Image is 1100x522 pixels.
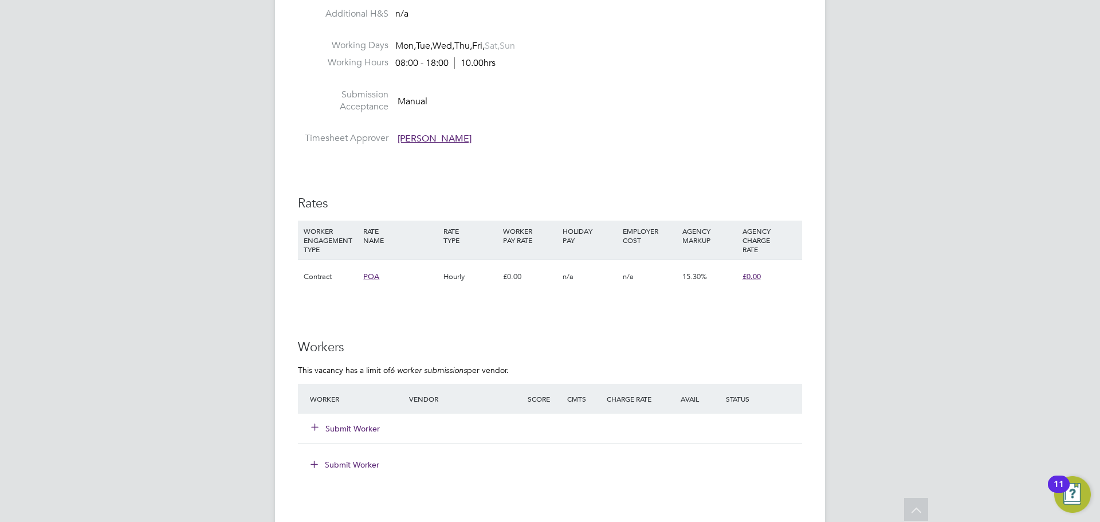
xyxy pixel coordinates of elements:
[302,456,388,474] button: Submit Worker
[298,8,388,20] label: Additional H&S
[312,423,380,434] button: Submit Worker
[500,221,560,250] div: WORKER PAY RATE
[298,195,802,212] h3: Rates
[433,40,454,52] span: Wed,
[406,388,525,409] div: Vendor
[360,221,440,250] div: RATE NAME
[620,221,679,250] div: EMPLOYER COST
[723,388,802,409] div: Status
[398,95,427,107] span: Manual
[679,221,739,250] div: AGENCY MARKUP
[395,8,408,19] span: n/a
[298,339,802,356] h3: Workers
[1054,476,1091,513] button: Open Resource Center, 11 new notifications
[454,40,472,52] span: Thu,
[416,40,433,52] span: Tue,
[298,57,388,69] label: Working Hours
[395,57,496,69] div: 08:00 - 18:00
[604,388,663,409] div: Charge Rate
[500,260,560,293] div: £0.00
[298,132,388,144] label: Timesheet Approver
[623,272,634,281] span: n/a
[398,133,472,144] span: [PERSON_NAME]
[682,272,707,281] span: 15.30%
[485,40,500,52] span: Sat,
[500,40,515,52] span: Sun
[454,57,496,69] span: 10.00hrs
[395,40,416,52] span: Mon,
[564,388,604,409] div: Cmts
[441,260,500,293] div: Hourly
[298,89,388,113] label: Submission Acceptance
[301,260,360,293] div: Contract
[742,272,761,281] span: £0.00
[472,40,485,52] span: Fri,
[390,365,467,375] em: 6 worker submissions
[1054,484,1064,499] div: 11
[560,221,619,250] div: HOLIDAY PAY
[363,272,379,281] span: POA
[307,388,406,409] div: Worker
[298,40,388,52] label: Working Days
[298,365,802,375] p: This vacancy has a limit of per vendor.
[740,221,799,260] div: AGENCY CHARGE RATE
[663,388,723,409] div: Avail
[441,221,500,250] div: RATE TYPE
[525,388,564,409] div: Score
[563,272,573,281] span: n/a
[301,221,360,260] div: WORKER ENGAGEMENT TYPE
